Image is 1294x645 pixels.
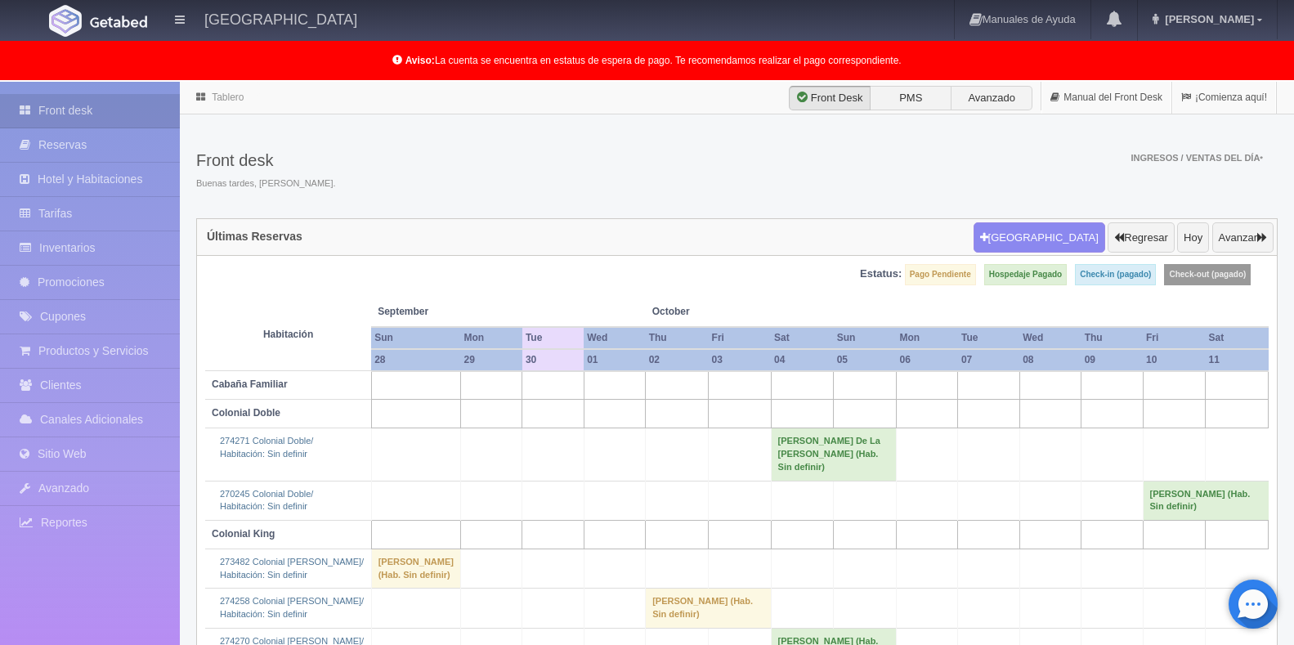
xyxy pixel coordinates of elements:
[771,349,834,371] th: 04
[958,349,1019,371] th: 07
[958,327,1019,349] th: Tue
[212,528,275,540] b: Colonial King
[371,349,460,371] th: 28
[196,151,336,169] h3: Front desk
[1143,481,1269,520] td: [PERSON_NAME] (Hab. Sin definir)
[1019,327,1081,349] th: Wed
[1131,153,1263,163] span: Ingresos / Ventas del día
[951,86,1032,110] label: Avanzado
[646,589,771,628] td: [PERSON_NAME] (Hab. Sin definir)
[646,327,709,349] th: Thu
[405,55,435,66] b: Aviso:
[1081,327,1143,349] th: Thu
[204,8,357,29] h4: [GEOGRAPHIC_DATA]
[771,428,896,481] td: [PERSON_NAME] De La [PERSON_NAME] (Hab. Sin definir)
[1081,349,1143,371] th: 09
[1075,264,1156,285] label: Check-in (pagado)
[834,349,897,371] th: 05
[905,264,976,285] label: Pago Pendiente
[584,349,646,371] th: 01
[1177,222,1209,253] button: Hoy
[263,329,313,340] strong: Habitación
[771,327,834,349] th: Sat
[1172,82,1276,114] a: ¡Comienza aquí!
[212,378,288,390] b: Cabaña Familiar
[646,349,709,371] th: 02
[220,489,313,512] a: 270245 Colonial Doble/Habitación: Sin definir
[1019,349,1081,371] th: 08
[212,92,244,103] a: Tablero
[212,407,280,419] b: Colonial Doble
[789,86,871,110] label: Front Desk
[974,222,1105,253] button: [GEOGRAPHIC_DATA]
[896,349,957,371] th: 06
[1108,222,1174,253] button: Regresar
[896,327,957,349] th: Mon
[709,349,772,371] th: 03
[196,177,336,190] span: Buenas tardes, [PERSON_NAME].
[870,86,951,110] label: PMS
[371,327,460,349] th: Sun
[522,327,584,349] th: Tue
[1143,327,1206,349] th: Fri
[378,305,516,319] span: September
[220,596,364,619] a: 274258 Colonial [PERSON_NAME]/Habitación: Sin definir
[1206,349,1269,371] th: 11
[1212,222,1274,253] button: Avanzar
[1143,349,1206,371] th: 10
[220,557,364,580] a: 273482 Colonial [PERSON_NAME]/Habitación: Sin definir
[709,327,772,349] th: Fri
[460,327,522,349] th: Mon
[584,327,646,349] th: Wed
[207,231,302,243] h4: Últimas Reservas
[834,327,897,349] th: Sun
[1164,264,1251,285] label: Check-out (pagado)
[460,349,522,371] th: 29
[49,5,82,37] img: Getabed
[90,16,147,28] img: Getabed
[220,436,313,459] a: 274271 Colonial Doble/Habitación: Sin definir
[522,349,584,371] th: 30
[1161,13,1254,25] span: [PERSON_NAME]
[1206,327,1269,349] th: Sat
[984,264,1067,285] label: Hospedaje Pagado
[860,267,902,282] label: Estatus:
[1041,82,1171,114] a: Manual del Front Desk
[652,305,764,319] span: October
[371,549,460,588] td: [PERSON_NAME] (Hab. Sin definir)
